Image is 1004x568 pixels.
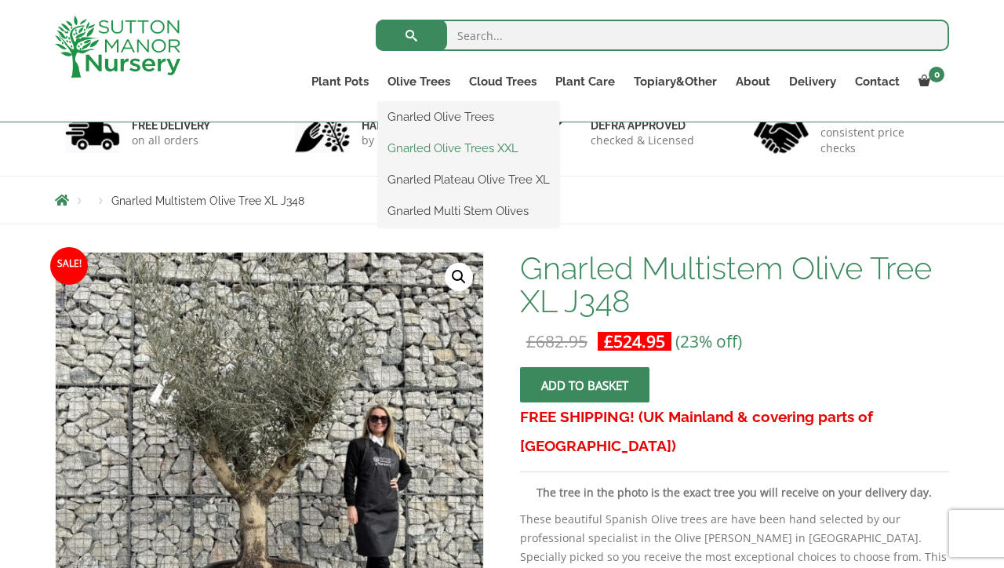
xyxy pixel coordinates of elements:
[362,133,448,148] p: by professionals
[675,330,742,352] span: (23% off)
[526,330,587,352] bdi: 682.95
[846,71,909,93] a: Contact
[378,168,559,191] a: Gnarled Plateau Olive Tree XL
[111,195,304,207] span: Gnarled Multistem Olive Tree XL J348
[520,252,949,318] h1: Gnarled Multistem Olive Tree XL J348
[754,109,809,157] img: 4.jpg
[55,16,180,78] img: logo
[520,402,949,461] h3: FREE SHIPPING! (UK Mainland & covering parts of [GEOGRAPHIC_DATA])
[624,71,726,93] a: Topiary&Other
[55,194,949,206] nav: Breadcrumbs
[591,133,694,148] p: checked & Licensed
[929,67,944,82] span: 0
[445,263,473,291] a: View full-screen image gallery
[378,71,460,93] a: Olive Trees
[604,330,665,352] bdi: 524.95
[362,118,448,133] h6: hand picked
[132,133,210,148] p: on all orders
[780,71,846,93] a: Delivery
[591,118,694,133] h6: Defra approved
[376,20,949,51] input: Search...
[50,247,88,285] span: Sale!
[537,485,932,500] strong: The tree in the photo is the exact tree you will receive on your delivery day.
[65,113,120,153] img: 1.jpg
[546,71,624,93] a: Plant Care
[378,105,559,129] a: Gnarled Olive Trees
[820,125,940,156] p: consistent price checks
[604,330,613,352] span: £
[378,199,559,223] a: Gnarled Multi Stem Olives
[295,113,350,153] img: 2.jpg
[132,118,210,133] h6: FREE DELIVERY
[520,367,649,402] button: Add to basket
[302,71,378,93] a: Plant Pots
[526,330,536,352] span: £
[460,71,546,93] a: Cloud Trees
[726,71,780,93] a: About
[378,137,559,160] a: Gnarled Olive Trees XXL
[909,71,949,93] a: 0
